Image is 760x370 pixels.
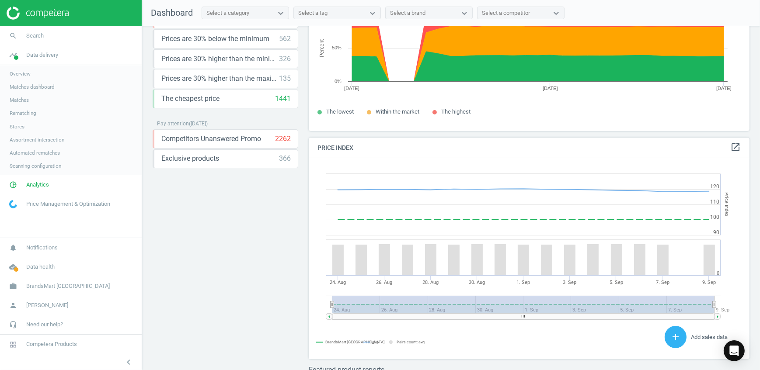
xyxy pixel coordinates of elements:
[482,9,530,17] div: Select a competitor
[151,7,193,18] span: Dashboard
[26,321,63,329] span: Need our help?
[422,280,439,285] tspan: 28. Aug
[189,121,208,127] span: ( [DATE] )
[691,334,728,340] span: Add sales data
[279,34,291,44] div: 562
[275,94,291,104] div: 1441
[516,280,530,285] tspan: 1. Sep
[279,54,291,64] div: 326
[717,270,719,276] text: 0
[390,9,425,17] div: Select a brand
[26,263,55,271] span: Data health
[469,280,485,285] tspan: 30. Aug
[713,229,719,235] text: 90
[157,121,189,127] span: Pay attention
[7,7,69,20] img: ajHJNr6hYgQAAAAASUVORK5CYII=
[10,136,64,143] span: Assortment intersection
[5,239,21,256] i: notifications
[325,340,384,344] tspan: BrandsMart [GEOGRAPHIC_DATA]
[335,79,342,84] text: 0%
[10,149,60,156] span: Automated rematches
[332,45,342,50] text: 50%
[161,34,269,44] span: Prices are 30% below the minimum
[279,154,291,163] div: 366
[206,9,249,17] div: Select a category
[610,280,623,285] tspan: 5. Sep
[26,32,44,40] span: Search
[441,108,471,115] span: The highest
[118,356,139,368] button: chevron_left
[5,259,21,275] i: cloud_done
[298,9,328,17] div: Select a tag
[161,94,220,104] span: The cheapest price
[26,51,58,59] span: Data delivery
[730,142,741,152] i: open_in_new
[10,97,29,104] span: Matches
[9,200,17,208] img: wGWNvw8QSZomAAAAABJRU5ErkJggg==
[710,183,719,190] text: 120
[543,86,558,91] tspan: [DATE]
[330,280,346,285] tspan: 24. Aug
[10,83,55,90] span: Matches dashboard
[376,108,419,115] span: Within the market
[26,301,68,309] span: [PERSON_NAME]
[656,280,669,285] tspan: 7. Sep
[670,332,681,342] i: add
[319,39,325,57] tspan: Percent
[26,244,58,252] span: Notifications
[730,142,741,153] a: open_in_new
[724,340,745,361] div: Open Intercom Messenger
[10,70,31,77] span: Overview
[724,193,729,217] tspan: Price Index
[10,110,36,117] span: Rematching
[10,163,61,169] span: Scanning configuration
[5,47,21,63] i: timeline
[716,86,732,91] tspan: [DATE]
[161,134,261,144] span: Competitors Unanswered Promo
[710,199,719,205] text: 110
[26,340,77,348] span: Competera Products
[26,282,110,290] span: BrandsMart [GEOGRAPHIC_DATA]
[26,181,49,189] span: Analytics
[5,316,21,333] i: headset_mic
[372,340,378,344] tspan: avg
[279,74,291,83] div: 135
[275,134,291,144] div: 2262
[344,86,359,91] tspan: [DATE]
[123,357,134,367] i: chevron_left
[161,54,279,64] span: Prices are 30% higher than the minimum
[161,154,219,163] span: Exclusive products
[5,176,21,193] i: pie_chart_outlined
[326,108,354,115] span: The lowest
[397,340,425,344] tspan: Pairs count: avg
[665,326,687,348] button: add
[702,280,716,285] tspan: 9. Sep
[161,74,279,83] span: Prices are 30% higher than the maximal
[716,307,729,313] tspan: 9. Sep
[309,138,750,158] h4: Price Index
[563,280,577,285] tspan: 3. Sep
[5,297,21,314] i: person
[10,123,24,130] span: Stores
[5,28,21,44] i: search
[26,200,110,208] span: Price Management & Optimization
[5,278,21,294] i: work
[710,214,719,220] text: 100
[376,280,392,285] tspan: 26. Aug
